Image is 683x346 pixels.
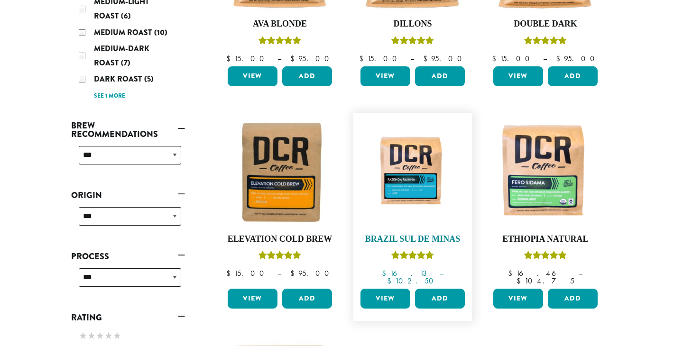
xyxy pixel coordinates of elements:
span: $ [517,276,525,286]
bdi: 15.00 [359,54,401,64]
span: $ [290,54,298,64]
span: (7) [121,57,130,68]
span: Medium-Dark Roast [94,43,149,68]
bdi: 95.00 [290,54,333,64]
span: – [277,54,281,64]
div: Rated 5.00 out of 5 [258,250,301,264]
bdi: 15.00 [492,54,534,64]
a: Brew Recommendations [71,118,185,142]
span: Medium Roast [94,27,154,38]
div: Rated 5.00 out of 5 [258,35,301,49]
bdi: 15.00 [226,54,268,64]
div: Brew Recommendations [71,142,185,176]
a: View [228,66,277,86]
button: Add [415,66,465,86]
div: Origin [71,203,185,237]
button: Add [548,66,598,86]
span: ★ [87,329,96,343]
span: – [579,268,582,278]
h4: Ava Blonde [225,19,334,29]
span: $ [556,54,564,64]
div: Rated 4.50 out of 5 [524,35,567,49]
img: Fazenda-Rainha_12oz_Mockup.jpg [358,131,467,213]
span: $ [492,54,500,64]
a: Process [71,248,185,264]
span: ★ [96,329,104,343]
span: (6) [121,10,131,21]
div: Process [71,264,185,298]
a: Brazil Sul De MinasRated 5.00 out of 5 [358,118,467,285]
span: ★ [104,329,113,343]
a: View [228,289,277,309]
span: $ [508,268,516,278]
span: $ [387,276,395,286]
a: Rating [71,310,185,326]
h4: Elevation Cold Brew [225,234,334,245]
span: $ [226,268,234,278]
bdi: 104.75 [517,276,574,286]
bdi: 95.00 [423,54,466,64]
bdi: 102.50 [387,276,438,286]
h4: Ethiopia Natural [491,234,600,245]
a: Elevation Cold BrewRated 5.00 out of 5 [225,118,334,285]
span: – [277,268,281,278]
bdi: 16.46 [508,268,570,278]
bdi: 95.00 [290,268,333,278]
span: $ [382,268,390,278]
span: ★ [79,329,87,343]
button: Add [415,289,465,309]
span: ★ [113,329,121,343]
button: Add [282,289,332,309]
span: $ [290,268,298,278]
h4: Dillons [358,19,467,29]
a: See 1 more [94,91,125,101]
bdi: 16.13 [382,268,431,278]
a: View [493,289,543,309]
h4: Double Dark [491,19,600,29]
div: Rated 5.00 out of 5 [391,250,434,264]
span: $ [226,54,234,64]
a: View [360,66,410,86]
img: Elevation-Cold-Brew-300x300.jpg [225,118,334,227]
button: Add [548,289,598,309]
span: $ [359,54,367,64]
div: Rated 5.00 out of 5 [391,35,434,49]
h4: Brazil Sul De Minas [358,234,467,245]
a: View [360,289,410,309]
span: (10) [154,27,167,38]
span: – [410,54,414,64]
a: View [493,66,543,86]
a: Origin [71,187,185,203]
div: Rated 5.00 out of 5 [524,250,567,264]
bdi: 15.00 [226,268,268,278]
span: Dark Roast [94,73,144,84]
img: DCR-Fero-Sidama-Coffee-Bag-2019-300x300.png [491,118,600,227]
span: (5) [144,73,154,84]
bdi: 95.00 [556,54,599,64]
button: Add [282,66,332,86]
span: – [440,268,443,278]
a: Ethiopia NaturalRated 5.00 out of 5 [491,118,600,285]
span: – [543,54,547,64]
span: $ [423,54,431,64]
